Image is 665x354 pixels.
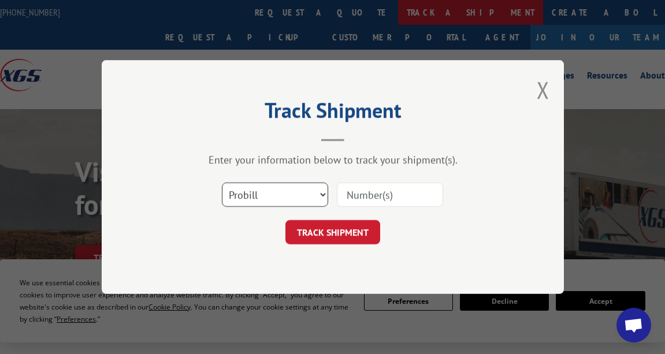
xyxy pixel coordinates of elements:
[616,308,651,342] div: Open chat
[285,220,380,244] button: TRACK SHIPMENT
[159,102,506,124] h2: Track Shipment
[159,153,506,166] div: Enter your information below to track your shipment(s).
[337,182,443,207] input: Number(s)
[537,74,549,105] button: Close modal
